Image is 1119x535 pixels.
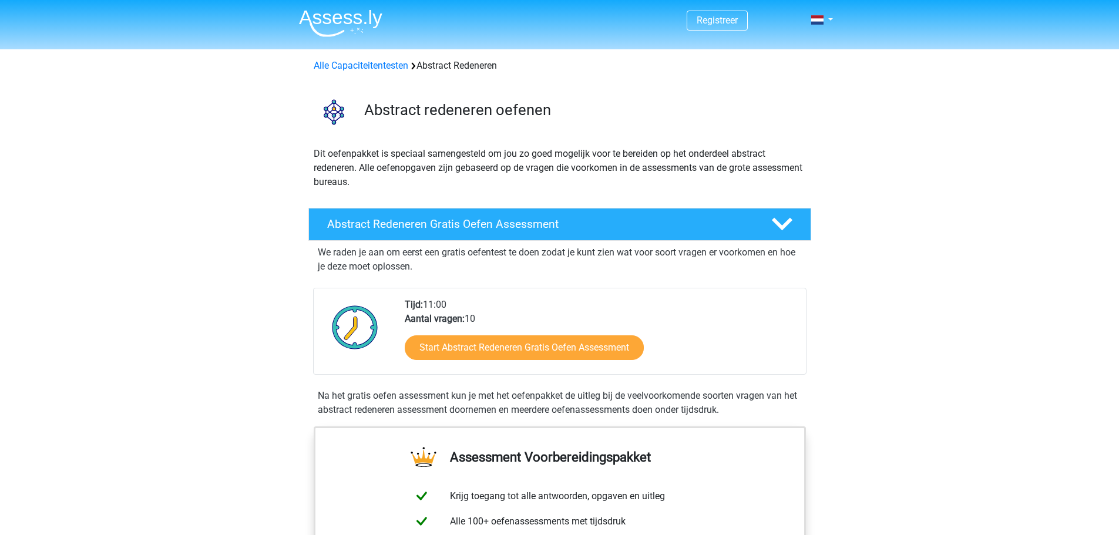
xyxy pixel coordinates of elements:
a: Abstract Redeneren Gratis Oefen Assessment [304,208,816,241]
h4: Abstract Redeneren Gratis Oefen Assessment [327,217,752,231]
img: Assessly [299,9,382,37]
b: Tijd: [405,299,423,310]
b: Aantal vragen: [405,313,465,324]
p: Dit oefenpakket is speciaal samengesteld om jou zo goed mogelijk voor te bereiden op het onderdee... [314,147,806,189]
div: Abstract Redeneren [309,59,811,73]
p: We raden je aan om eerst een gratis oefentest te doen zodat je kunt zien wat voor soort vragen er... [318,245,802,274]
h3: Abstract redeneren oefenen [364,101,802,119]
a: Alle Capaciteitentesten [314,60,408,71]
a: Start Abstract Redeneren Gratis Oefen Assessment [405,335,644,360]
div: Na het gratis oefen assessment kun je met het oefenpakket de uitleg bij de veelvoorkomende soorte... [313,389,807,417]
div: 11:00 10 [396,298,805,374]
a: Registreer [697,15,738,26]
img: abstract redeneren [309,87,359,137]
img: Klok [325,298,385,356]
